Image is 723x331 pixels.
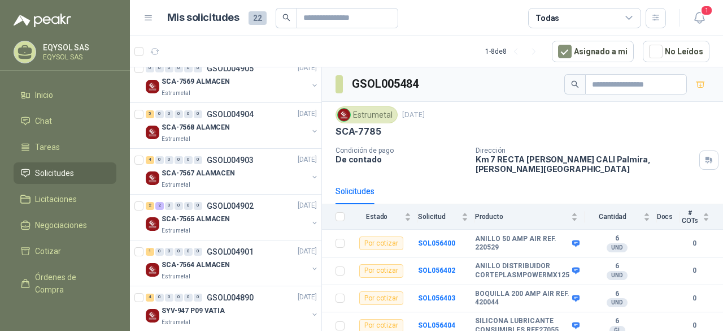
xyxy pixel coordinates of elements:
span: # COTs [680,209,700,225]
button: Asignado a mi [552,41,634,62]
p: [DATE] [298,200,317,211]
span: search [571,80,579,88]
div: 0 [155,156,164,164]
a: Órdenes de Compra [14,266,116,300]
div: 0 [184,156,193,164]
a: Cotizar [14,240,116,262]
div: Todas [535,12,559,24]
div: Estrumetal [336,106,398,123]
div: 0 [155,65,164,72]
a: 1 0 0 0 0 0 GSOL004901[DATE] Company LogoSCA-7564 ALMACENEstrumetal [146,245,319,281]
p: [DATE] [298,63,317,74]
div: Por cotizar [359,264,403,278]
p: SCA-7569 ALMACEN [162,76,230,87]
th: Producto [475,204,585,230]
div: 0 [194,294,202,302]
p: SYV-947 P09 VATIA [162,306,225,316]
b: 0 [680,320,709,331]
img: Company Logo [146,171,159,185]
p: Estrumetal [162,226,190,235]
b: 6 [585,262,650,271]
p: [DATE] [298,246,317,257]
img: Company Logo [146,126,159,139]
span: Solicitud [418,213,459,221]
div: 0 [155,110,164,118]
p: GSOL004903 [207,156,254,164]
b: 0 [680,293,709,304]
h3: GSOL005484 [352,75,420,93]
img: Company Logo [146,263,159,277]
div: Solicitudes [336,185,374,197]
a: Tareas [14,136,116,158]
a: SOL056400 [418,239,455,247]
a: Chat [14,110,116,132]
div: UND [607,271,628,280]
th: Docs [657,204,680,230]
p: Condición de pago [336,147,467,154]
a: SOL056404 [418,321,455,329]
a: 4 0 0 0 0 0 GSOL004890[DATE] Company LogoSYV-947 P09 VATIAEstrumetal [146,291,319,327]
div: Por cotizar [359,291,403,305]
p: Estrumetal [162,318,190,327]
p: [DATE] [402,110,425,121]
b: 6 [585,234,650,243]
a: Negociaciones [14,214,116,236]
p: SCA-7564 ALMACEN [162,260,230,270]
img: Logo peakr [14,14,71,27]
p: GSOL004902 [207,202,254,210]
div: 0 [175,248,183,256]
div: 0 [175,202,183,210]
a: 5 0 0 0 0 0 GSOL004904[DATE] Company LogoSCA-7568 ALAMCENEstrumetal [146,108,319,144]
img: Company Logo [338,109,350,121]
b: ANILLO 50 AMP AIR REF. 220529 [475,235,569,252]
p: GSOL004890 [207,294,254,302]
p: De contado [336,154,467,164]
span: Licitaciones [35,193,77,205]
div: 0 [194,156,202,164]
span: Cotizar [35,245,61,257]
b: ANILLO DISTRIBUIDOR CORTEPLASMPOWERMX125 [475,262,569,280]
img: Company Logo [146,80,159,93]
p: Dirección [476,147,695,154]
div: 4 [146,156,154,164]
div: Por cotizar [359,237,403,250]
p: Km 7 RECTA [PERSON_NAME] CALI Palmira , [PERSON_NAME][GEOGRAPHIC_DATA] [476,154,695,174]
div: 0 [184,110,193,118]
div: 0 [175,110,183,118]
a: Solicitudes [14,162,116,184]
p: GSOL004901 [207,248,254,256]
a: 0 0 0 0 0 0 GSOL004905[DATE] Company LogoSCA-7569 ALMACENEstrumetal [146,62,319,98]
div: 2 [155,202,164,210]
div: 0 [165,294,173,302]
span: Tareas [35,141,60,153]
span: 1 [700,5,713,16]
div: 0 [194,202,202,210]
div: 0 [146,65,154,72]
p: [DATE] [298,109,317,119]
button: 1 [689,8,709,28]
div: 0 [175,294,183,302]
a: SOL056403 [418,294,455,302]
span: Solicitudes [35,167,74,179]
th: Estado [351,204,418,230]
p: EQYSOL SAS [43,44,114,51]
span: 22 [249,11,267,25]
div: 0 [194,65,202,72]
th: Solicitud [418,204,474,230]
a: 4 0 0 0 0 0 GSOL004903[DATE] Company LogoSCA-7567 ALAMACENEstrumetal [146,153,319,190]
div: 0 [165,248,173,256]
p: [DATE] [298,154,317,165]
a: Inicio [14,84,116,106]
span: Producto [475,213,569,221]
div: 0 [194,248,202,256]
div: 0 [184,202,193,210]
p: SCA-7568 ALAMCEN [162,122,230,133]
span: search [282,14,290,22]
span: Chat [35,115,52,127]
b: 0 [680,265,709,276]
b: SOL056402 [418,266,455,274]
div: 0 [184,294,193,302]
div: 4 [146,294,154,302]
img: Company Logo [146,309,159,323]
